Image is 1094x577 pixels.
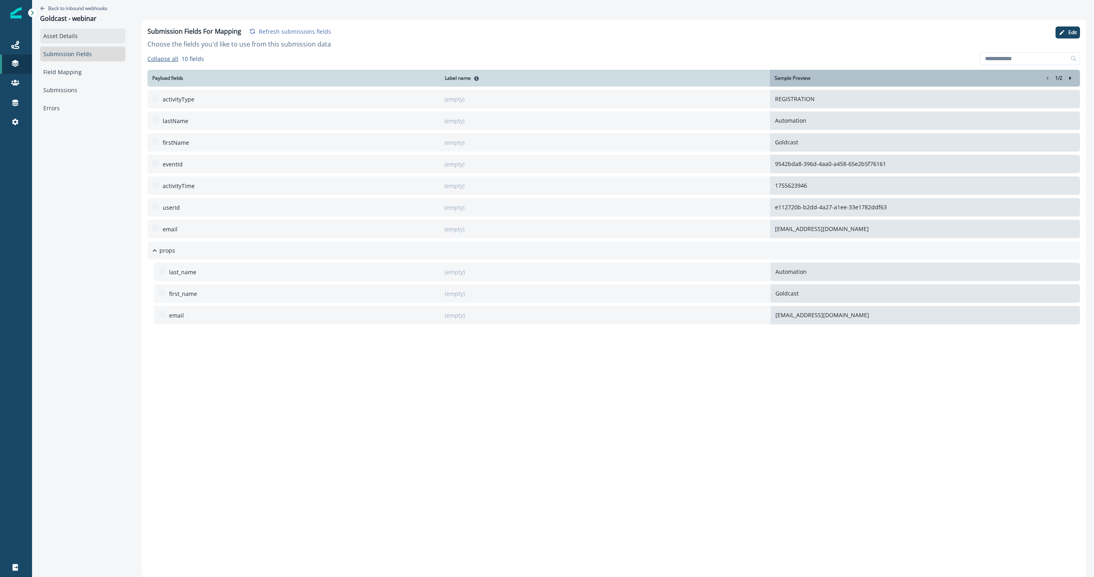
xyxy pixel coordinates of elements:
[169,311,184,320] p: email
[443,75,471,82] p: Label name
[182,55,204,63] p: 10 fields
[445,306,754,324] p: (empty)
[775,160,1075,168] p: 9542bda8-396d-4aa0-a458-65e2b5f76161
[169,268,196,276] p: last_name
[775,289,1075,298] p: Goldcast
[163,160,183,168] p: eventId
[48,5,107,12] p: Back to inbound webhooks
[147,26,241,36] p: Submission Fields For Mapping
[40,83,125,97] a: Submissions
[775,225,1075,233] p: [EMAIL_ADDRESS][DOMAIN_NAME]
[775,311,1075,319] p: [EMAIL_ADDRESS][DOMAIN_NAME]
[775,138,1075,146] p: Goldcast
[444,90,754,108] p: (empty)
[40,5,107,12] button: Go back
[259,28,331,35] p: Refresh submissions fields
[163,182,195,190] p: activityTime
[444,155,754,173] p: (empty)
[444,177,754,195] p: (empty)
[444,134,754,152] p: (empty)
[1056,26,1080,38] button: Edit
[444,220,754,238] p: (empty)
[10,7,22,18] img: Inflection
[147,55,178,63] button: Collapse all
[444,198,754,217] p: (empty)
[775,181,1075,190] p: 1755623946
[1042,73,1052,83] button: left-icon
[163,95,194,103] p: activityType
[445,285,754,303] p: (empty)
[163,225,178,233] p: email
[1066,73,1075,83] button: Right-forward-icon
[1055,75,1062,82] p: 1 / 2
[775,75,810,82] p: Sample Preview
[775,95,1075,103] p: REGISTRATION
[40,65,125,79] a: Field Mapping
[40,15,97,24] div: Goldcast - webinar
[147,75,188,82] p: Payload fields
[775,203,1075,211] p: e112720b-b2dd-4a27-a1ee-33e1782ddf63
[163,138,189,147] p: firstName
[775,267,1075,276] p: Automation
[159,246,175,255] p: props
[249,28,331,35] button: Refresh submissions fields
[163,117,188,125] p: lastName
[40,101,125,115] a: Errors
[147,39,331,49] p: Choose the fields you'd like to use from this submission data
[1068,30,1077,35] p: Edit
[775,116,1075,125] p: Automation
[163,203,180,212] p: userId
[445,263,754,281] p: (empty)
[40,28,125,43] a: Asset Details
[169,290,197,298] p: first_name
[40,47,125,61] a: Submission Fields
[444,112,754,130] p: (empty)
